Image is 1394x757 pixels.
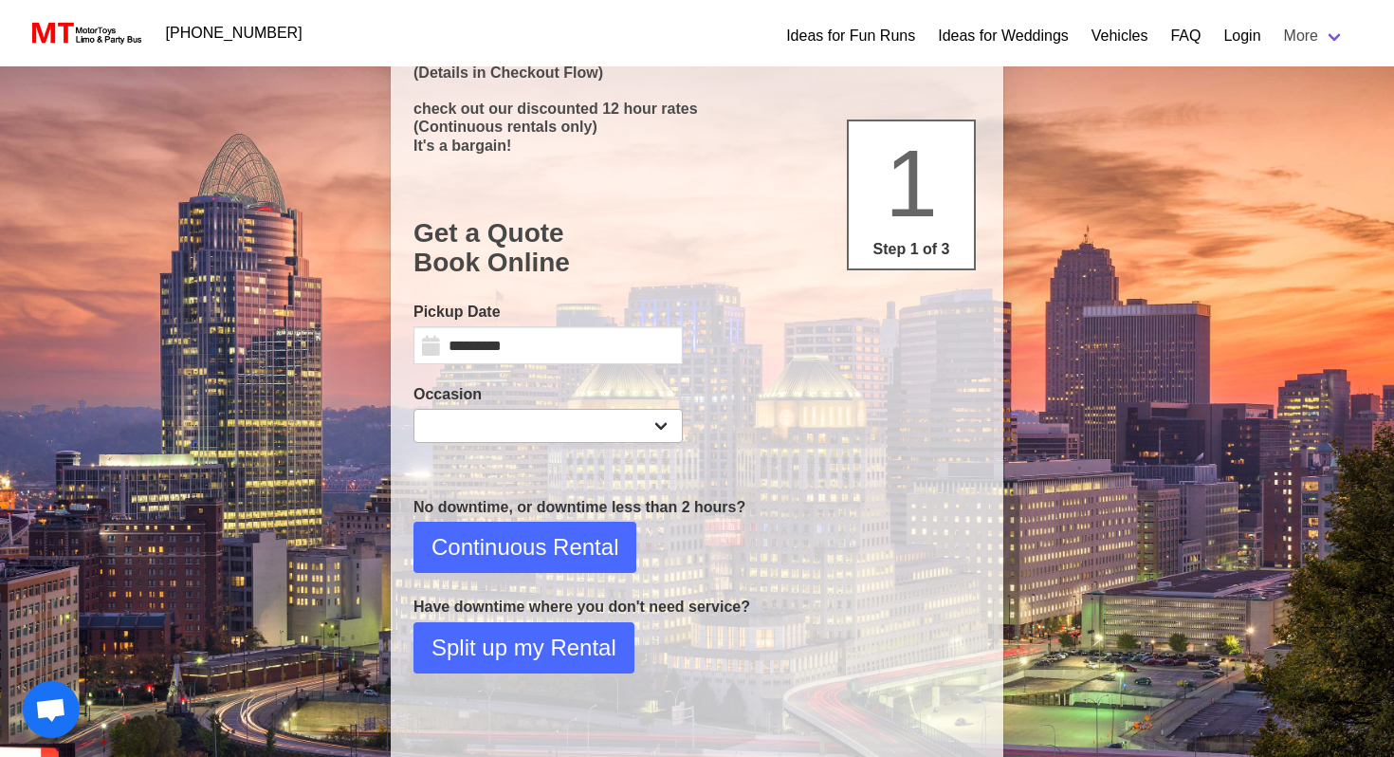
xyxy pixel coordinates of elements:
span: 1 [885,130,938,236]
button: Continuous Rental [413,522,636,573]
button: Split up my Rental [413,622,634,674]
a: More [1273,17,1356,55]
a: Login [1223,25,1260,47]
a: Ideas for Fun Runs [786,25,915,47]
label: Occasion [413,383,683,406]
a: Vehicles [1091,25,1148,47]
span: Split up my Rental [431,631,616,665]
a: [PHONE_NUMBER] [155,14,314,52]
div: Open chat [23,681,80,738]
p: Step 1 of 3 [856,238,966,261]
a: Ideas for Weddings [938,25,1069,47]
h1: Get a Quote Book Online [413,218,981,278]
p: (Continuous rentals only) [413,118,981,136]
label: Pickup Date [413,301,683,323]
p: No downtime, or downtime less than 2 hours? [413,496,981,519]
p: (Details in Checkout Flow) [413,64,981,82]
span: Continuous Rental [431,530,618,564]
a: FAQ [1170,25,1201,47]
img: MotorToys Logo [27,20,143,46]
p: check out our discounted 12 hour rates [413,100,981,118]
p: It's a bargain! [413,137,981,155]
p: Have downtime where you don't need service? [413,596,981,619]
